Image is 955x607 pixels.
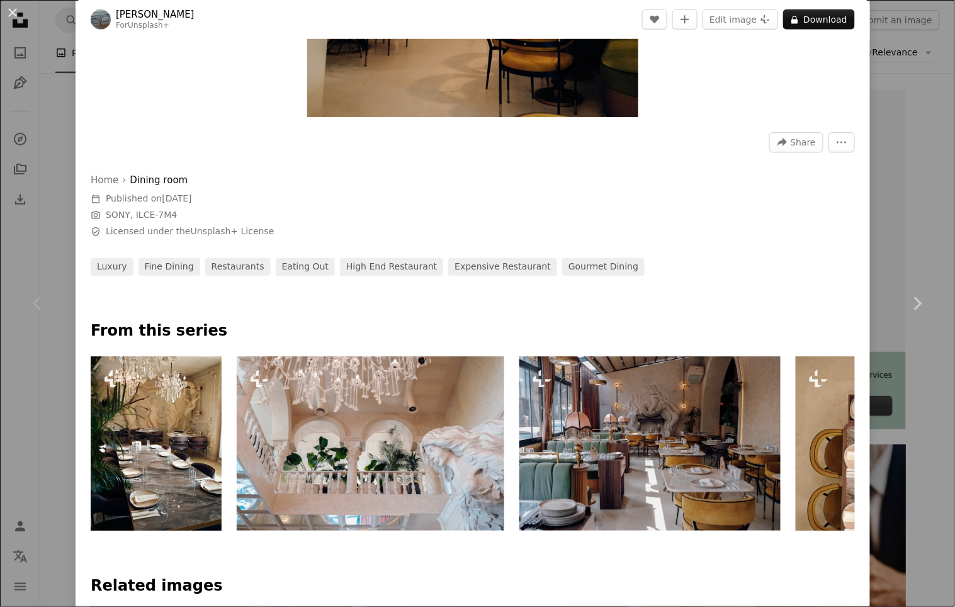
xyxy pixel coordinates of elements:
a: high end restaurant [340,258,443,276]
div: › [91,173,468,188]
h4: Related images [91,576,855,596]
a: restaurants [205,258,271,276]
img: Go to Tahir osman's profile [91,9,111,30]
button: SONY, ILCE-7M4 [106,209,177,222]
a: A beautifully decorated restaurant interior with tables. [519,438,781,449]
a: eating out [276,258,335,276]
a: Dining room [130,173,188,188]
button: Like [642,9,667,30]
img: Elegant dining room with a long table. [91,356,222,531]
img: A fancy interior with columns and a chandelier. [237,356,504,531]
button: Download [783,9,855,30]
a: Elegant dining room with a long table. [91,438,222,449]
a: A fancy interior with columns and a chandelier. [237,438,504,449]
a: gourmet dining [562,258,645,276]
p: From this series [91,321,855,341]
div: For [116,21,195,31]
time: May 6, 2025 at 10:59:27 AM GMT+2 [162,193,191,203]
button: Share this image [769,132,823,152]
button: Add to Collection [672,9,698,30]
span: Published on [106,193,192,203]
a: Unsplash+ License [191,226,274,236]
a: Next [879,243,955,364]
a: Home [91,173,118,188]
span: Licensed under the [106,225,274,238]
button: More Actions [828,132,855,152]
a: fine dining [138,258,200,276]
a: [PERSON_NAME] [116,8,195,21]
span: Share [791,133,816,152]
a: Unsplash+ [128,21,169,30]
button: Edit image [703,9,778,30]
img: A beautifully decorated restaurant interior with tables. [519,356,781,531]
a: expensive restaurant [448,258,557,276]
a: luxury [91,258,133,276]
